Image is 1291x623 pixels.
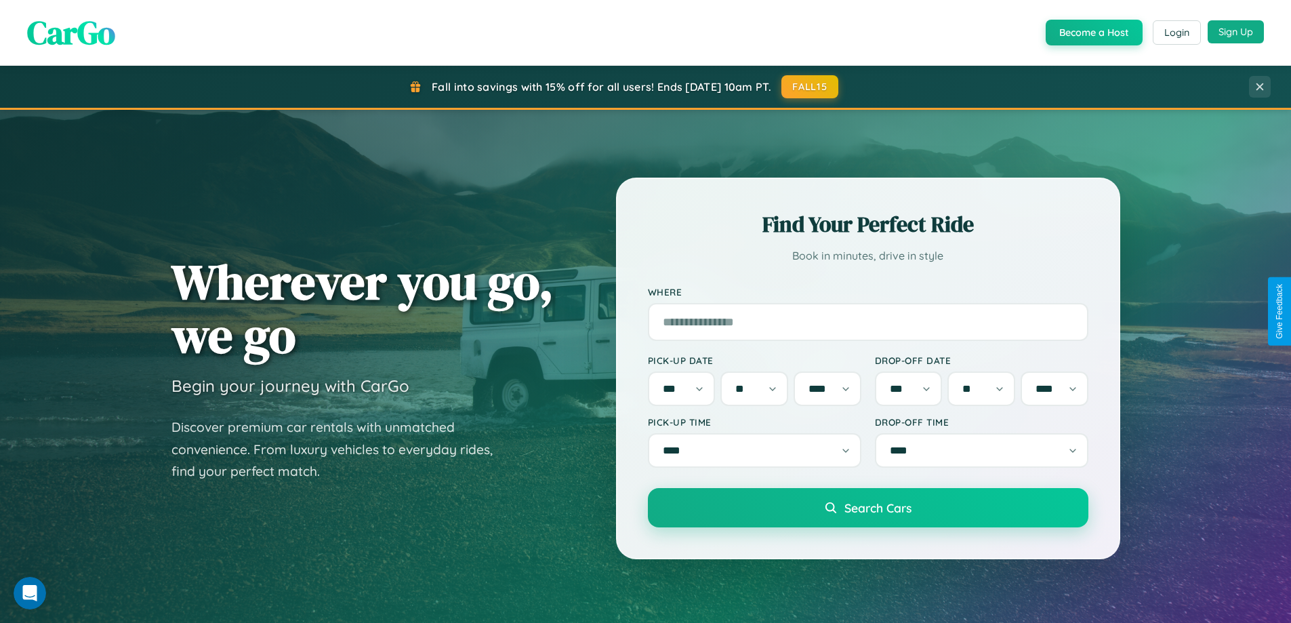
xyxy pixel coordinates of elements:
h2: Find Your Perfect Ride [648,209,1088,239]
label: Where [648,286,1088,298]
div: Give Feedback [1275,284,1284,339]
button: Login [1153,20,1201,45]
button: FALL15 [781,75,838,98]
button: Become a Host [1046,20,1143,45]
p: Discover premium car rentals with unmatched convenience. From luxury vehicles to everyday rides, ... [171,416,510,483]
h1: Wherever you go, we go [171,255,554,362]
label: Drop-off Time [875,416,1088,428]
label: Drop-off Date [875,355,1088,366]
span: CarGo [27,10,115,55]
button: Sign Up [1208,20,1264,43]
p: Book in minutes, drive in style [648,246,1088,266]
span: Search Cars [844,500,911,515]
h3: Begin your journey with CarGo [171,376,409,396]
iframe: Intercom live chat [14,577,46,609]
label: Pick-up Time [648,416,861,428]
span: Fall into savings with 15% off for all users! Ends [DATE] 10am PT. [432,80,771,94]
button: Search Cars [648,488,1088,527]
label: Pick-up Date [648,355,861,366]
